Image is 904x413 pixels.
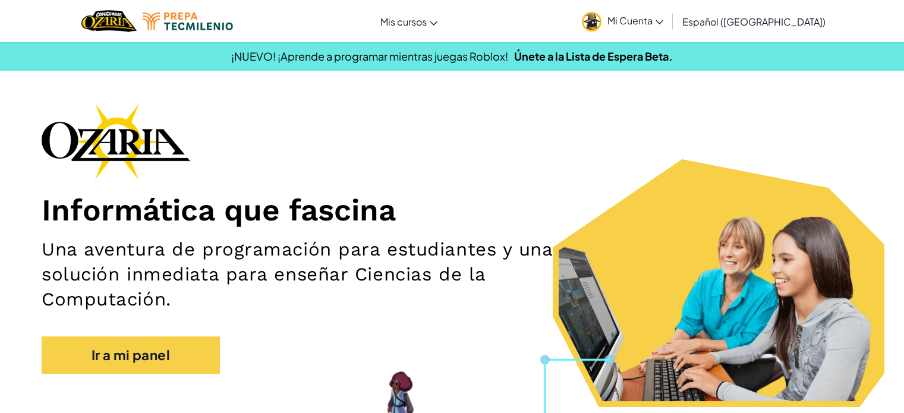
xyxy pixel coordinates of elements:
img: Tecmilenio logo [143,12,233,30]
span: Mi Cuenta [607,14,663,27]
a: Mis cursos [374,5,443,37]
span: Mis cursos [380,15,427,28]
a: Ozaria by CodeCombat logo [81,9,137,33]
h1: Informática que fascina [42,191,862,228]
img: Ozaria branding logo [42,103,190,179]
a: Únete a la Lista de Espera Beta. [514,49,673,63]
span: ¡NUEVO! ¡Aprende a programar mientras juegas Roblox! [231,49,508,63]
h2: Una aventura de programación para estudiantes y una solución inmediata para enseñar Ciencias de l... [42,237,591,313]
a: Mi Cuenta [576,2,669,40]
img: Home [81,9,137,33]
img: avatar [582,12,601,31]
span: Español ([GEOGRAPHIC_DATA]) [682,15,826,28]
a: Español ([GEOGRAPHIC_DATA]) [676,5,831,37]
a: Ir a mi panel [42,336,220,374]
